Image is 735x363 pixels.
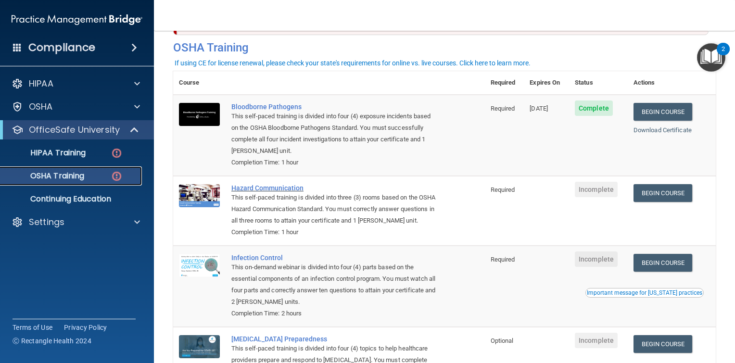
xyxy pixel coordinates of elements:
[13,336,91,346] span: Ⓒ Rectangle Health 2024
[491,256,515,263] span: Required
[231,111,437,157] div: This self-paced training is divided into four (4) exposure incidents based on the OSHA Bloodborne...
[12,216,140,228] a: Settings
[634,103,692,121] a: Begin Course
[585,288,704,298] button: Read this if you are a dental practitioner in the state of CA
[231,262,437,308] div: This on-demand webinar is divided into four (4) parts based on the essential components of an inf...
[12,101,140,113] a: OSHA
[634,126,692,134] a: Download Certificate
[524,71,569,95] th: Expires On
[569,71,628,95] th: Status
[28,41,95,54] h4: Compliance
[575,182,618,197] span: Incomplete
[722,49,725,62] div: 2
[29,124,120,136] p: OfficeSafe University
[231,254,437,262] a: Infection Control
[687,297,723,333] iframe: Drift Widget Chat Controller
[111,147,123,159] img: danger-circle.6113f641.png
[530,105,548,112] span: [DATE]
[173,41,716,54] h4: OSHA Training
[575,100,613,116] span: Complete
[6,171,84,181] p: OSHA Training
[628,71,716,95] th: Actions
[587,290,702,296] div: Important message for [US_STATE] practices
[575,333,618,348] span: Incomplete
[12,124,139,136] a: OfficeSafe University
[12,78,140,89] a: HIPAA
[173,58,532,68] button: If using CE for license renewal, please check your state's requirements for online vs. live cours...
[29,78,53,89] p: HIPAA
[231,184,437,192] a: Hazard Communication
[231,335,437,343] a: [MEDICAL_DATA] Preparedness
[29,101,53,113] p: OSHA
[13,323,52,332] a: Terms of Use
[491,105,515,112] span: Required
[231,308,437,319] div: Completion Time: 2 hours
[491,186,515,193] span: Required
[6,194,138,204] p: Continuing Education
[231,157,437,168] div: Completion Time: 1 hour
[111,170,123,182] img: danger-circle.6113f641.png
[231,192,437,226] div: This self-paced training is divided into three (3) rooms based on the OSHA Hazard Communication S...
[231,226,437,238] div: Completion Time: 1 hour
[697,43,725,72] button: Open Resource Center, 2 new notifications
[634,254,692,272] a: Begin Course
[231,103,437,111] a: Bloodborne Pathogens
[6,148,86,158] p: HIPAA Training
[634,184,692,202] a: Begin Course
[175,60,531,66] div: If using CE for license renewal, please check your state's requirements for online vs. live cours...
[491,337,514,344] span: Optional
[634,335,692,353] a: Begin Course
[64,323,107,332] a: Privacy Policy
[12,10,142,29] img: PMB logo
[575,251,618,267] span: Incomplete
[173,71,226,95] th: Course
[485,71,524,95] th: Required
[29,216,64,228] p: Settings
